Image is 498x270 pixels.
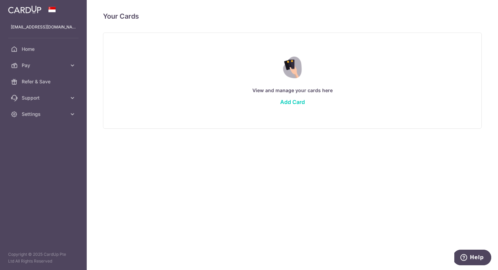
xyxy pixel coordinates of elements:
[16,5,29,11] span: Help
[117,86,468,95] p: View and manage your cards here
[22,95,66,101] span: Support
[11,24,76,30] p: [EMAIL_ADDRESS][DOMAIN_NAME]
[280,99,305,105] a: Add Card
[22,46,66,53] span: Home
[22,78,66,85] span: Refer & Save
[8,5,41,14] img: CardUp
[103,11,139,22] h4: Your Cards
[22,111,66,118] span: Settings
[22,62,66,69] span: Pay
[278,57,307,78] img: Credit Card
[454,250,491,267] iframe: Opens a widget where you can find more information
